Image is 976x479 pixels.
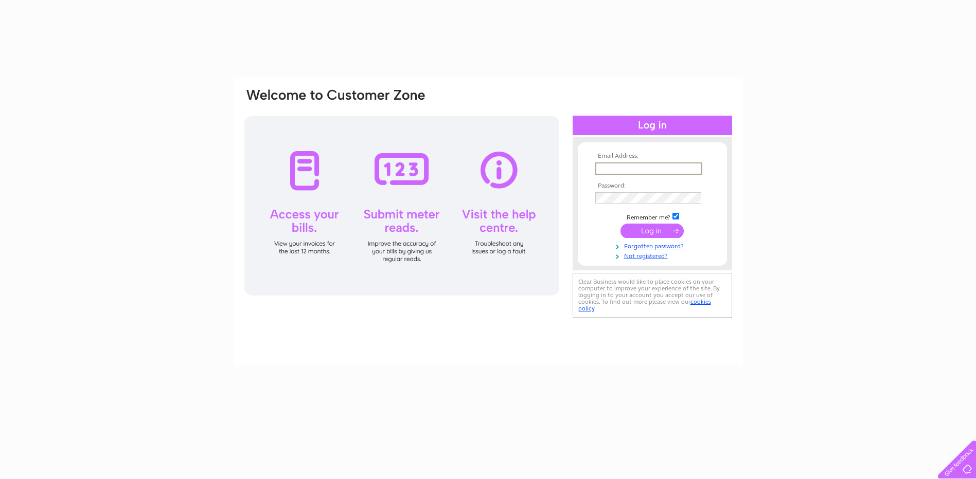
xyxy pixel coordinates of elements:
[578,298,711,312] a: cookies policy
[573,273,732,318] div: Clear Business would like to place cookies on your computer to improve your experience of the sit...
[593,153,712,160] th: Email Address:
[593,211,712,222] td: Remember me?
[595,241,712,250] a: Forgotten password?
[620,224,684,238] input: Submit
[593,182,712,190] th: Password:
[595,250,712,260] a: Not registered?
